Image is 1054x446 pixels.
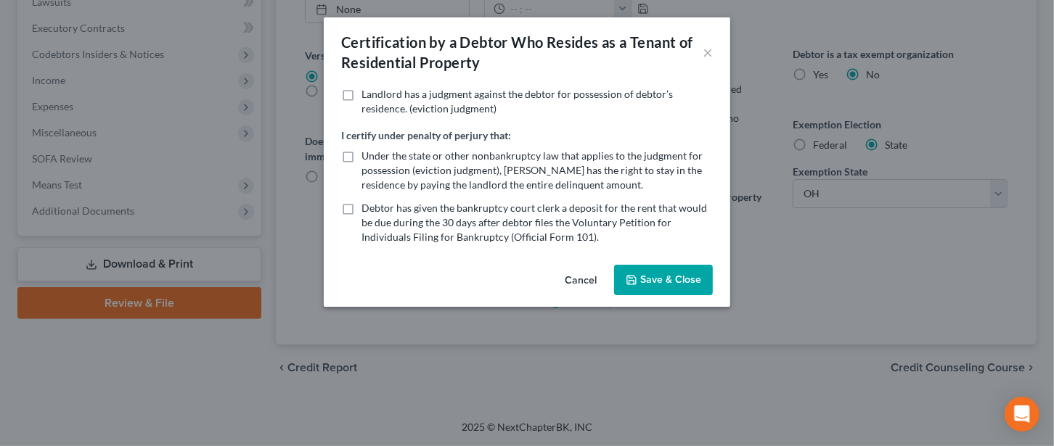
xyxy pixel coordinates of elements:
button: Save & Close [614,265,713,295]
span: Under the state or other nonbankruptcy law that applies to the judgment for possession (eviction ... [361,149,703,191]
div: Certification by a Debtor Who Resides as a Tenant of Residential Property [341,32,703,73]
span: Debtor has given the bankruptcy court clerk a deposit for the rent that would be due during the 3... [361,202,707,243]
span: Landlord has a judgment against the debtor for possession of debtor’s residence. (eviction judgment) [361,88,673,115]
button: Cancel [553,266,608,295]
label: I certify under penalty of perjury that: [341,128,511,143]
div: Open Intercom Messenger [1005,397,1039,431]
button: × [703,44,713,61]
